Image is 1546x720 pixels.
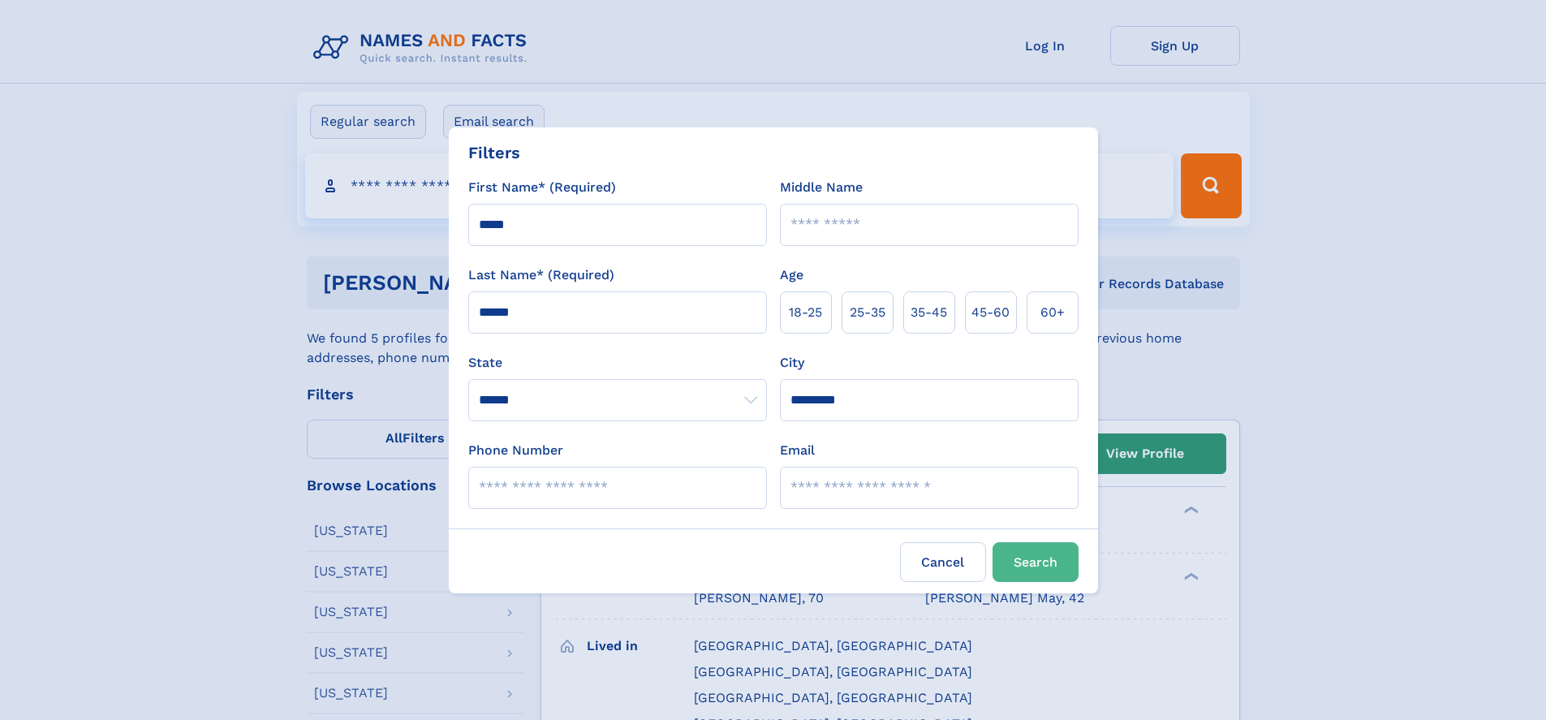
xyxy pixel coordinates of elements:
[993,542,1079,582] button: Search
[780,353,804,373] label: City
[971,303,1010,322] span: 45‑60
[780,178,863,197] label: Middle Name
[789,303,822,322] span: 18‑25
[1040,303,1065,322] span: 60+
[468,441,563,460] label: Phone Number
[468,140,520,165] div: Filters
[850,303,885,322] span: 25‑35
[468,178,616,197] label: First Name* (Required)
[468,353,767,373] label: State
[900,542,986,582] label: Cancel
[911,303,947,322] span: 35‑45
[780,441,815,460] label: Email
[780,265,803,285] label: Age
[468,265,614,285] label: Last Name* (Required)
